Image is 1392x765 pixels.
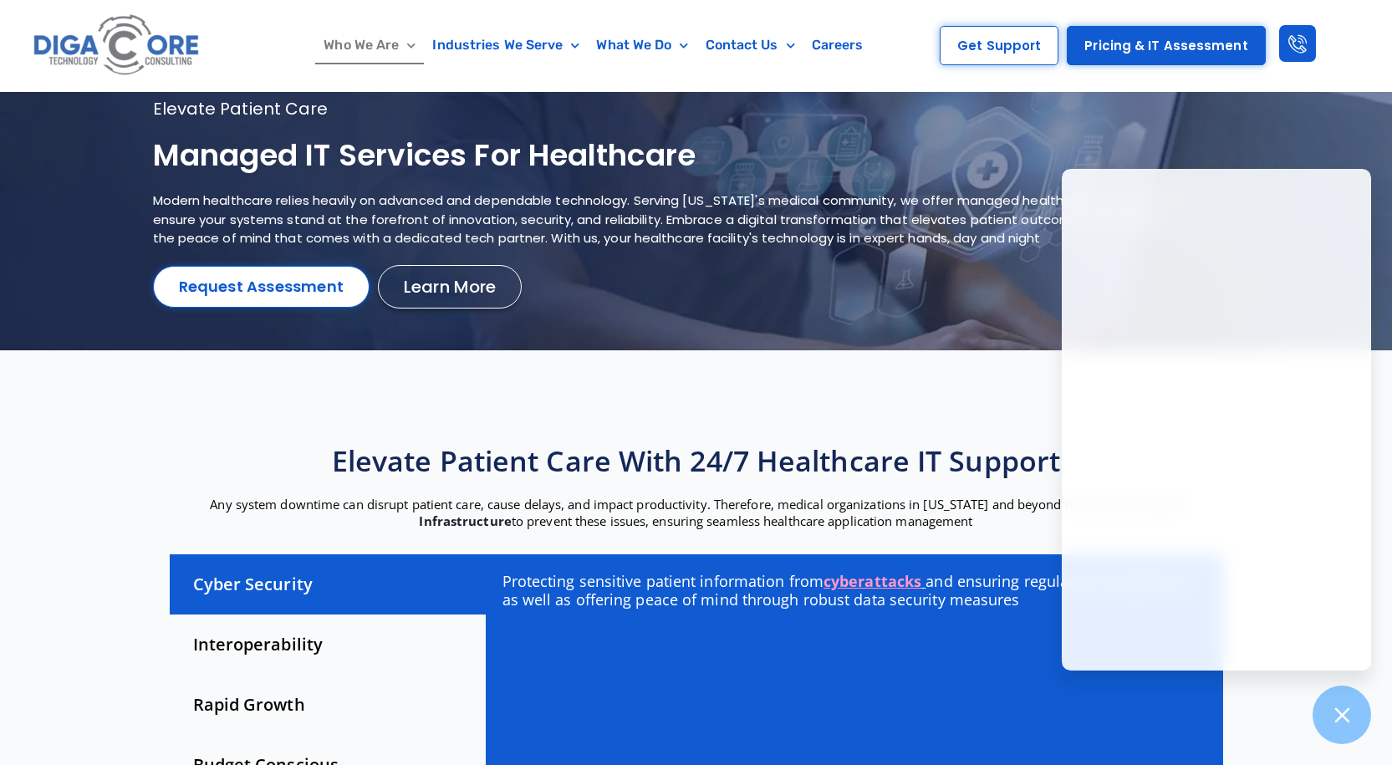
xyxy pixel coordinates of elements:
a: Learn More [378,265,522,309]
a: Who We Are [315,26,424,64]
a: IT Infrastructure [419,496,1181,529]
div: Rapid Growth [170,675,486,735]
span: Pricing & IT Assessment [1084,39,1247,52]
div: Cyber Security [170,554,486,615]
a: cyberattacks [823,571,921,591]
img: Digacore logo 1 [29,8,205,83]
a: Pricing & IT Assessment [1067,26,1265,65]
p: Protecting sensitive patient information from and ensuring regulatory compliance, as well as offe... [502,572,1206,609]
a: Request Assessment [153,266,370,308]
span: Get Support [957,39,1041,52]
p: Elevate patient care [153,98,1198,120]
a: What We Do [588,26,696,64]
h1: Managed IT services for healthcare [153,136,1198,176]
h2: Elevate Patient Care with 24/7 Healthcare IT Support [161,442,1231,479]
p: Any system downtime can disrupt patient care, cause delays, and impact productivity. Therefore, m... [161,496,1231,529]
span: Learn More [404,278,496,295]
a: Careers [803,26,872,64]
p: Modern healthcare relies heavily on advanced and dependable technology. Serving [US_STATE]'s medi... [153,191,1198,248]
nav: Menu [277,26,910,64]
a: Contact Us [697,26,803,64]
div: Interoperability [170,615,486,675]
a: Get Support [940,26,1058,65]
a: Industries We Serve [424,26,588,64]
iframe: Chatgenie Messenger [1062,169,1371,671]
